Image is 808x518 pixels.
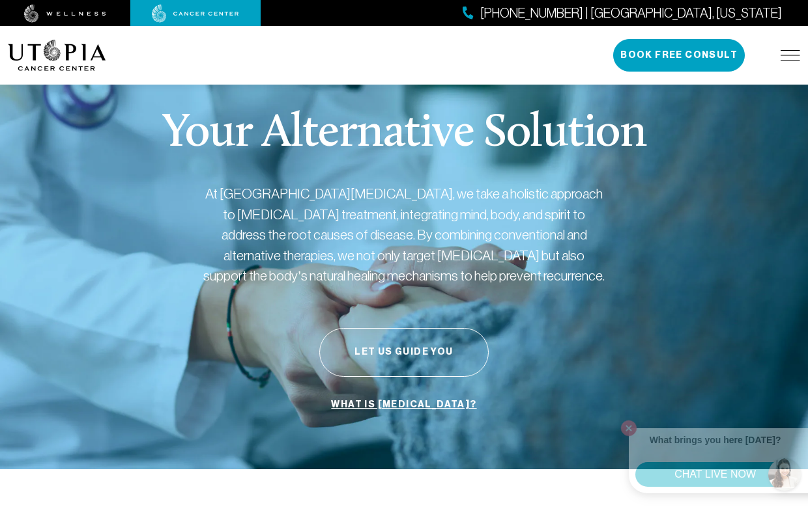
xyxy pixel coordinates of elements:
a: What is [MEDICAL_DATA]? [328,392,480,417]
button: Book Free Consult [613,39,745,72]
img: wellness [24,5,106,23]
button: Let Us Guide You [319,328,489,377]
img: icon-hamburger [781,50,800,61]
img: logo [8,40,106,71]
p: At [GEOGRAPHIC_DATA][MEDICAL_DATA], we take a holistic approach to [MEDICAL_DATA] treatment, inte... [202,184,606,286]
img: cancer center [152,5,239,23]
span: [PHONE_NUMBER] | [GEOGRAPHIC_DATA], [US_STATE] [480,4,782,23]
p: Your Alternative Solution [162,111,646,157]
a: [PHONE_NUMBER] | [GEOGRAPHIC_DATA], [US_STATE] [463,4,782,23]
